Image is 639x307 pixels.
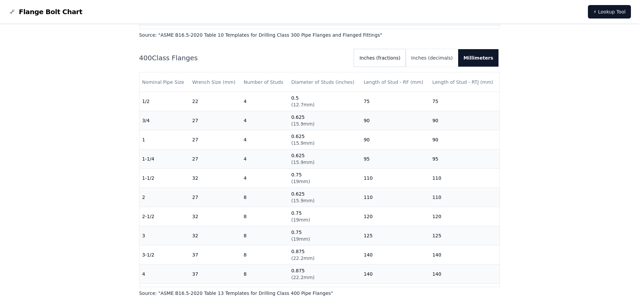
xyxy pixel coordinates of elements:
[139,53,349,63] h2: 400 Class Flanges
[458,49,499,67] button: Millimeters
[288,149,361,168] td: 0.625
[139,226,190,245] td: 3
[361,130,430,149] td: 90
[241,168,289,187] td: 4
[430,72,500,92] th: Length of Stud - RTJ (mm)
[139,290,500,297] p: Source: " ASME B16.5-2020 Table 13 Templates for Drilling Class 400 Pipe Flanges "
[430,26,500,45] td: 135
[430,168,500,187] td: 110
[190,187,241,207] td: 27
[291,275,314,280] span: ( 22.2mm )
[361,264,430,283] td: 140
[291,160,314,165] span: ( 15.9mm )
[361,226,430,245] td: 125
[139,149,190,168] td: 1-1/4
[291,198,314,203] span: ( 15.9mm )
[291,102,314,107] span: ( 12.7mm )
[291,121,314,127] span: ( 15.9mm )
[190,26,241,45] td: 32
[288,226,361,245] td: 0.75
[241,72,289,92] th: Number of Studs
[241,226,289,245] td: 8
[288,245,361,264] td: 0.875
[190,283,241,303] td: 37
[430,226,500,245] td: 125
[139,207,190,226] td: 2-1/2
[361,245,430,264] td: 140
[139,26,190,45] td: 5
[288,207,361,226] td: 0.75
[291,179,310,184] span: ( 19mm )
[406,49,458,67] button: Inches (decimals)
[288,283,361,303] td: 0.875
[430,92,500,111] td: 75
[241,207,289,226] td: 8
[361,149,430,168] td: 95
[241,26,289,45] td: 8
[139,264,190,283] td: 4
[190,130,241,149] td: 27
[288,111,361,130] td: 0.625
[430,283,500,303] td: 145
[190,111,241,130] td: 27
[291,140,314,146] span: ( 15.9mm )
[139,72,190,92] th: Nominal Pipe Size
[190,264,241,283] td: 37
[361,187,430,207] td: 110
[139,245,190,264] td: 3-1/2
[190,207,241,226] td: 32
[361,26,430,45] td: 120
[291,236,310,242] span: ( 19mm )
[190,226,241,245] td: 32
[139,168,190,187] td: 1-1/2
[139,283,190,303] td: 5
[588,5,631,19] a: ⚡ Lookup Tool
[430,149,500,168] td: 95
[241,130,289,149] td: 4
[241,187,289,207] td: 8
[139,32,500,38] p: Source: " ASME B16.5-2020 Table 10 Templates for Drilling Class 300 Pipe Flanges and Flanged Fitt...
[8,7,82,16] a: Flange Bolt Chart LogoFlange Bolt Chart
[288,130,361,149] td: 0.625
[241,111,289,130] td: 4
[190,92,241,111] td: 22
[430,264,500,283] td: 140
[361,92,430,111] td: 75
[361,283,430,303] td: 145
[291,255,314,261] span: ( 22.2mm )
[139,111,190,130] td: 3/4
[288,26,361,45] td: 0.75
[139,92,190,111] td: 1/2
[288,264,361,283] td: 0.875
[361,168,430,187] td: 110
[19,7,82,16] span: Flange Bolt Chart
[139,130,190,149] td: 1
[190,149,241,168] td: 27
[430,245,500,264] td: 140
[190,168,241,187] td: 32
[190,72,241,92] th: Wrench Size (mm)
[430,130,500,149] td: 90
[430,111,500,130] td: 90
[291,217,310,223] span: ( 19mm )
[430,207,500,226] td: 120
[8,8,16,16] img: Flange Bolt Chart Logo
[139,187,190,207] td: 2
[361,207,430,226] td: 120
[241,149,289,168] td: 4
[241,283,289,303] td: 8
[190,245,241,264] td: 37
[361,111,430,130] td: 90
[430,187,500,207] td: 110
[288,72,361,92] th: Diameter of Studs (inches)
[241,92,289,111] td: 4
[288,168,361,187] td: 0.75
[288,187,361,207] td: 0.625
[241,264,289,283] td: 8
[361,72,430,92] th: Length of Stud - RF (mm)
[241,245,289,264] td: 8
[354,49,406,67] button: Inches (fractions)
[288,92,361,111] td: 0.5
